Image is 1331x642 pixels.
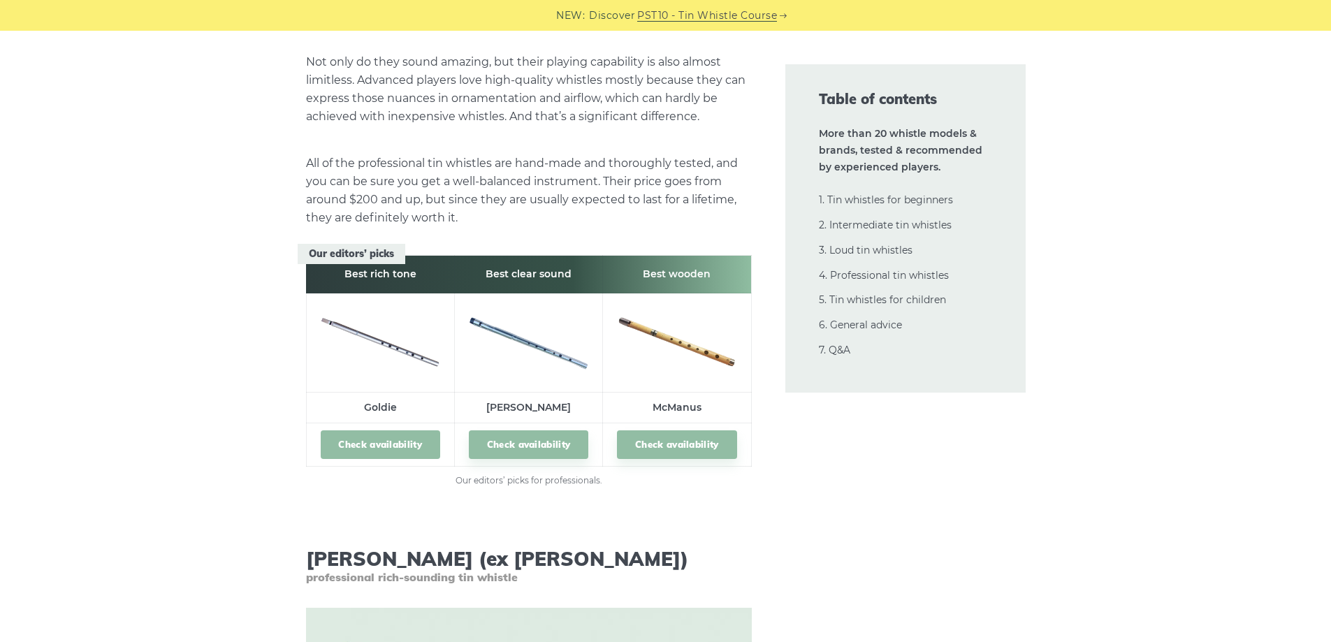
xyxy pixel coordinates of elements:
p: Not only do they sound amazing, but their playing capability is also almost limitless. Advanced p... [306,53,752,126]
figcaption: Our editors’ picks for professionals. [306,474,752,488]
span: professional rich-sounding tin whistle [306,571,752,584]
th: Best clear sound [454,256,602,293]
a: 3. Loud tin whistles [819,244,912,256]
h3: [PERSON_NAME] (ex [PERSON_NAME]) [306,547,752,584]
td: McManus [603,392,751,423]
span: Discover [589,8,635,24]
span: Table of contents [819,89,992,109]
td: Goldie [306,392,454,423]
a: Check availability [469,430,588,459]
a: 7. Q&A [819,344,850,356]
a: PST10 - Tin Whistle Course [637,8,777,24]
a: 4. Professional tin whistles [819,269,949,282]
strong: More than 20 whistle models & brands, tested & recommended by experienced players. [819,127,982,173]
a: 5. Tin whistles for children [819,293,946,306]
a: 6. General advice [819,319,902,331]
span: Our editors’ picks [298,244,405,264]
img: McManus Tin Whistle Preview [617,300,736,380]
a: Check availability [321,430,440,459]
img: Goldie tin whistle preview [321,300,440,380]
td: [PERSON_NAME] [454,392,602,423]
p: All of the professional tin whistles are hand-made and thoroughly tested, and you can be sure you... [306,154,752,227]
span: NEW: [556,8,585,24]
a: 1. Tin whistles for beginners [819,194,953,206]
a: Check availability [617,430,736,459]
img: Burke Tin Whistle Preview [469,300,588,380]
th: Best rich tone [306,256,454,293]
th: Best wooden [603,256,751,293]
a: 2. Intermediate tin whistles [819,219,952,231]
